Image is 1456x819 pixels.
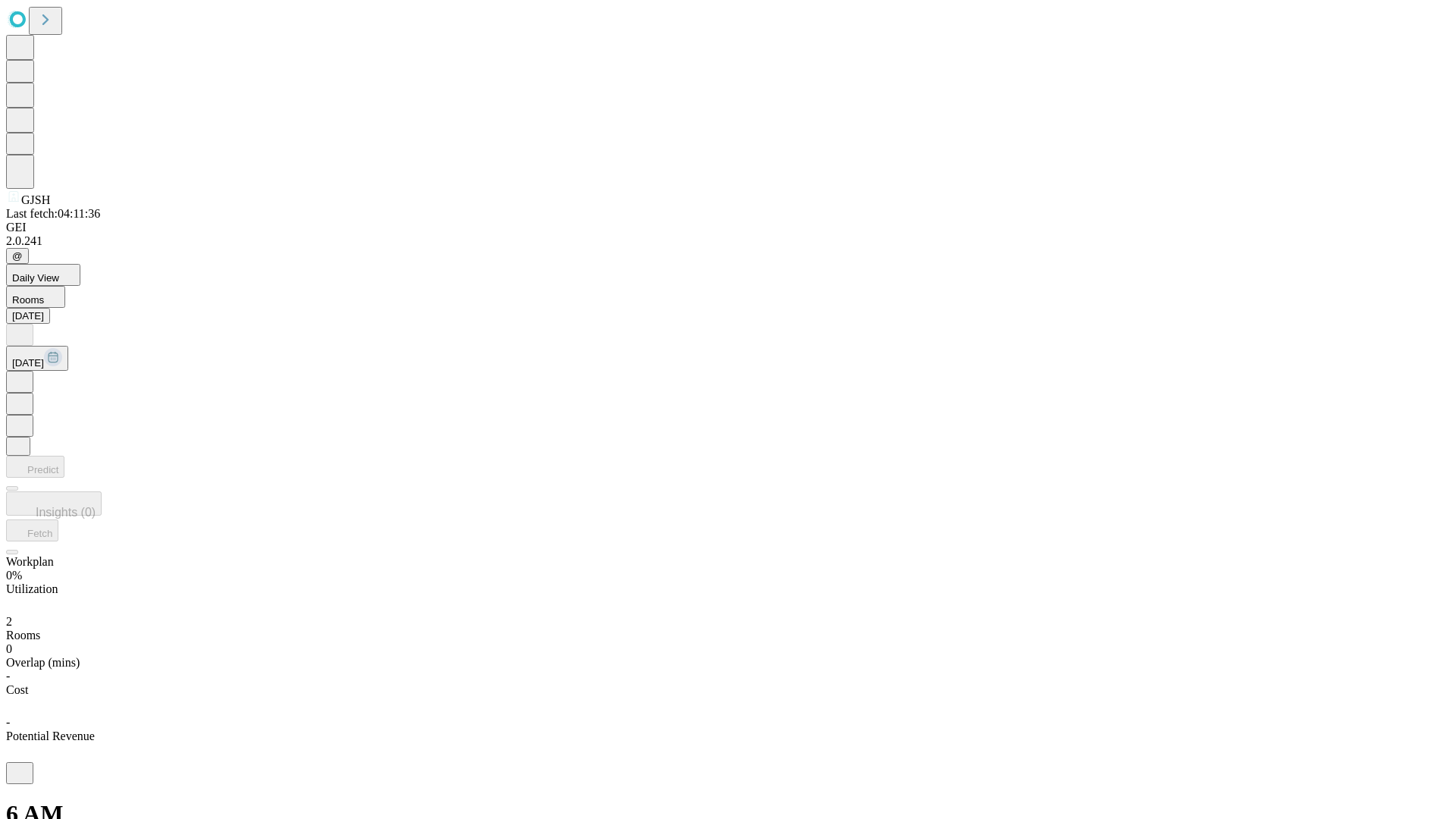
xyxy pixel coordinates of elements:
span: Rooms [6,629,40,642]
span: Insights (0) [36,506,96,519]
span: Daily View [12,272,59,284]
div: 2.0.241 [6,234,1450,248]
span: @ [12,250,23,262]
button: Fetch [6,519,58,541]
span: Cost [6,683,28,696]
span: Overlap (mins) [6,656,80,669]
div: GEI [6,221,1450,234]
button: [DATE] [6,346,68,371]
span: GJSH [21,193,50,206]
span: [DATE] [12,357,44,369]
button: Insights (0) [6,491,102,516]
button: @ [6,248,29,264]
span: Potential Revenue [6,730,95,742]
span: - [6,670,10,682]
span: 0% [6,569,22,582]
button: [DATE] [6,308,50,324]
span: Workplan [6,555,54,568]
button: Daily View [6,264,80,286]
span: Utilization [6,582,58,595]
span: 0 [6,642,12,655]
span: Last fetch: 04:11:36 [6,207,100,220]
button: Predict [6,456,64,478]
span: Rooms [12,294,44,306]
button: Rooms [6,286,65,308]
span: - [6,716,10,729]
span: 2 [6,615,12,628]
